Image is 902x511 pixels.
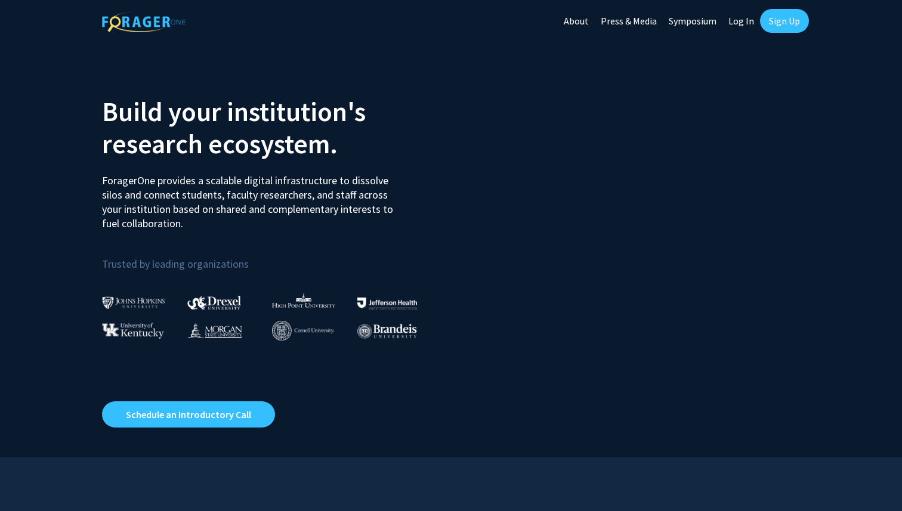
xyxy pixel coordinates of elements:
img: Brandeis University [357,324,417,339]
a: Sign Up [760,9,809,33]
img: Cornell University [272,321,334,340]
img: High Point University [272,293,335,308]
img: Johns Hopkins University [102,296,165,309]
a: Opens in a new tab [102,401,275,428]
img: Thomas Jefferson University [357,298,417,309]
p: Trusted by leading organizations [102,240,442,273]
h2: Build your institution's research ecosystem. [102,95,442,160]
p: ForagerOne provides a scalable digital infrastructure to dissolve silos and connect students, fac... [102,165,401,231]
img: Drexel University [187,296,241,309]
img: University of Kentucky [102,323,164,339]
img: Morgan State University [187,323,242,338]
img: ForagerOne Logo [102,11,186,32]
